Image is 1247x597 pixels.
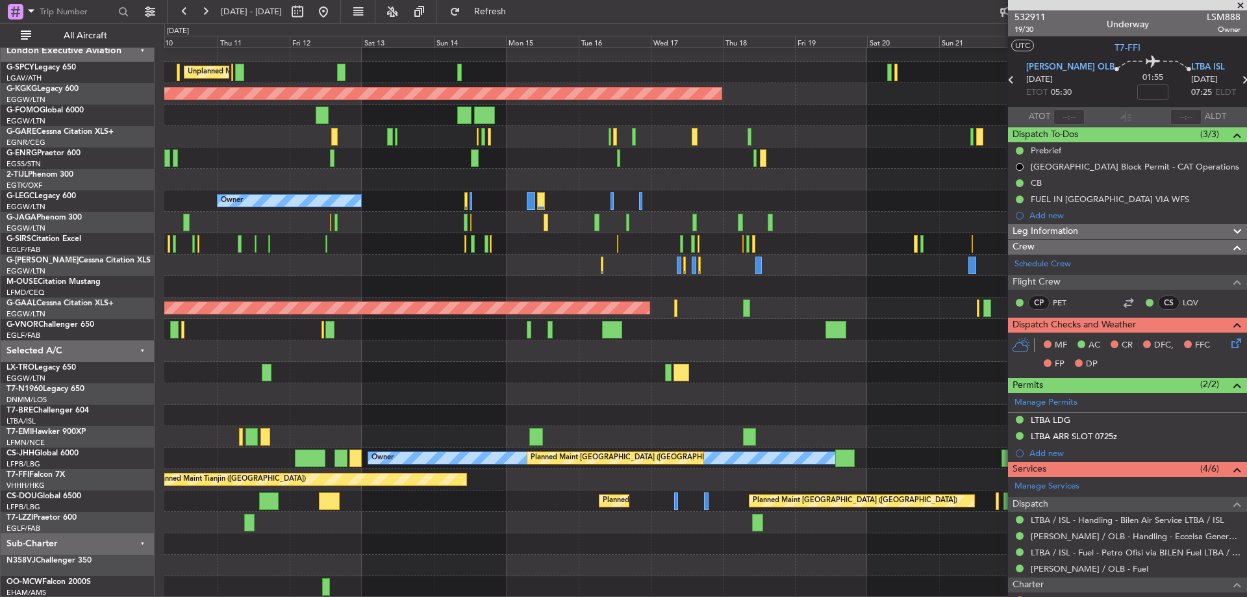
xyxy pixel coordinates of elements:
[290,36,362,47] div: Fri 12
[1026,61,1115,74] span: [PERSON_NAME] OLB
[1031,531,1241,542] a: [PERSON_NAME] / OLB - Handling - Eccelsa General Aviation [PERSON_NAME] / OLB
[1200,127,1219,141] span: (3/3)
[1122,339,1133,352] span: CR
[6,214,36,222] span: G-JAGA
[1031,145,1061,156] div: Prebrief
[6,278,101,286] a: M-OUSECitation Mustang
[1026,73,1053,86] span: [DATE]
[1031,177,1042,188] div: CB
[1014,396,1077,409] a: Manage Permits
[6,257,79,264] span: G-[PERSON_NAME]
[1031,414,1070,426] div: LTBA LDG
[6,192,76,200] a: G-LEGCLegacy 600
[1014,258,1071,271] a: Schedule Crew
[6,235,81,243] a: G-SIRSCitation Excel
[1013,318,1136,333] span: Dispatch Checks and Weather
[6,223,45,233] a: EGGW/LTN
[6,321,94,329] a: G-VNORChallenger 650
[6,459,40,469] a: LFPB/LBG
[1029,210,1241,221] div: Add new
[6,385,43,393] span: T7-N1960
[1013,127,1078,142] span: Dispatch To-Dos
[1031,547,1241,558] a: LTBA / ISL - Fuel - Petro Ofisi via BILEN Fuel LTBA / ISL
[6,471,65,479] a: T7-FFIFalcon 7X
[6,481,45,490] a: VHHH/HKG
[506,36,578,47] div: Mon 15
[167,26,189,37] div: [DATE]
[14,25,141,46] button: All Aircraft
[6,64,34,71] span: G-SPCY
[651,36,723,47] div: Wed 17
[6,149,37,157] span: G-ENRG
[1013,578,1044,592] span: Charter
[1026,86,1048,99] span: ETOT
[6,107,84,114] a: G-FOMOGlobal 6000
[6,181,42,190] a: EGTK/OXF
[6,395,47,405] a: DNMM/LOS
[6,278,38,286] span: M-OUSE
[1207,10,1241,24] span: LSM888
[1013,275,1061,290] span: Flight Crew
[6,557,36,565] span: N358VJ
[1115,41,1140,55] span: T7-FFI
[6,514,77,522] a: T7-LZZIPraetor 600
[1031,563,1148,574] a: [PERSON_NAME] / OLB - Fuel
[1158,296,1179,310] div: CS
[1013,378,1043,393] span: Permits
[444,1,522,22] button: Refresh
[6,95,45,105] a: EGGW/LTN
[1031,161,1239,172] div: [GEOGRAPHIC_DATA] Block Permit - CAT Operations
[1207,24,1241,35] span: Owner
[6,502,40,512] a: LFPB/LBG
[1107,18,1149,31] div: Underway
[6,416,36,426] a: LTBA/ISL
[6,428,86,436] a: T7-EMIHawker 900XP
[6,514,33,522] span: T7-LZZI
[1191,61,1225,74] span: LTBA ISL
[1055,339,1067,352] span: MF
[6,374,45,383] a: EGGW/LTN
[1028,296,1050,310] div: CP
[6,266,45,276] a: EGGW/LTN
[6,428,32,436] span: T7-EMI
[1029,110,1050,123] span: ATOT
[6,64,76,71] a: G-SPCYLegacy 650
[145,36,218,47] div: Wed 10
[6,578,42,586] span: OO-MCW
[6,202,45,212] a: EGGW/LTN
[6,257,151,264] a: G-[PERSON_NAME]Cessna Citation XLS
[723,36,795,47] div: Thu 18
[6,450,79,457] a: CS-JHHGlobal 6000
[867,36,939,47] div: Sat 20
[1031,194,1189,205] div: FUEL IN [GEOGRAPHIC_DATA] VIA WFS
[6,492,37,500] span: CS-DOU
[939,36,1011,47] div: Sun 21
[1215,86,1236,99] span: ELDT
[1200,377,1219,391] span: (2/2)
[1142,71,1163,84] span: 01:55
[1013,462,1046,477] span: Services
[6,407,33,414] span: T7-BRE
[579,36,651,47] div: Tue 16
[1013,240,1035,255] span: Crew
[1013,497,1048,512] span: Dispatch
[1031,514,1224,526] a: LTBA / ISL - Handling - Bilen Air Service LTBA / ISL
[1191,86,1212,99] span: 07:25
[362,36,434,47] div: Sat 13
[218,36,290,47] div: Thu 11
[6,364,76,372] a: LX-TROLegacy 650
[6,171,28,179] span: 2-TIJL
[1205,110,1226,123] span: ALDT
[6,407,89,414] a: T7-BREChallenger 604
[1195,339,1210,352] span: FFC
[1013,224,1078,239] span: Leg Information
[6,364,34,372] span: LX-TRO
[6,128,114,136] a: G-GARECessna Citation XLS+
[372,448,394,468] div: Owner
[1055,358,1064,371] span: FP
[6,214,82,222] a: G-JAGAPhenom 300
[6,471,29,479] span: T7-FFI
[6,138,45,147] a: EGNR/CEG
[6,128,36,136] span: G-GARE
[1011,40,1034,51] button: UTC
